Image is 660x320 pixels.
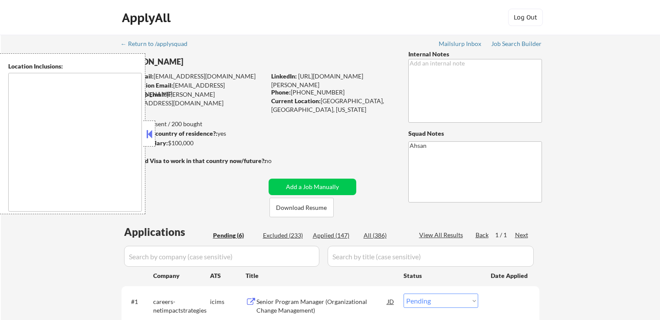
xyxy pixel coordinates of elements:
[271,88,291,96] strong: Phone:
[491,40,542,49] a: Job Search Builder
[387,294,395,309] div: JD
[121,120,266,128] div: 147 sent / 200 bought
[408,129,542,138] div: Squad Notes
[491,41,542,47] div: Job Search Builder
[271,97,321,104] strong: Current Location:
[508,9,543,26] button: Log Out
[515,231,529,239] div: Next
[408,50,542,59] div: Internal Notes
[364,231,407,240] div: All (386)
[328,246,534,267] input: Search by title (case sensitive)
[263,231,306,240] div: Excluded (233)
[153,271,210,280] div: Company
[121,139,266,147] div: $100,000
[121,130,217,137] strong: Can work in country of residence?:
[491,271,529,280] div: Date Applied
[122,72,266,81] div: [EMAIL_ADDRESS][DOMAIN_NAME]
[269,198,334,217] button: Download Resume
[271,72,297,80] strong: LinkedIn:
[210,297,246,306] div: icims
[246,271,395,280] div: Title
[122,10,173,25] div: ApplyAll
[121,41,196,47] div: ← Return to /applysquad
[213,231,256,240] div: Pending (6)
[121,157,266,164] strong: Will need Visa to work in that country now/future?:
[476,231,489,239] div: Back
[121,56,300,67] div: [PERSON_NAME]
[495,231,515,239] div: 1 / 1
[122,81,266,98] div: [EMAIL_ADDRESS][DOMAIN_NAME]
[121,90,266,107] div: [PERSON_NAME][EMAIL_ADDRESS][DOMAIN_NAME]
[271,88,394,97] div: [PHONE_NUMBER]
[439,41,482,47] div: Mailslurp Inbox
[256,297,387,314] div: Senior Program Manager (Organizational Change Management)
[419,231,466,239] div: View All Results
[124,246,319,267] input: Search by company (case sensitive)
[439,40,482,49] a: Mailslurp Inbox
[404,268,478,283] div: Status
[210,271,246,280] div: ATS
[269,179,356,195] button: Add a Job Manually
[131,297,146,306] div: #1
[124,227,210,237] div: Applications
[271,72,363,88] a: [URL][DOMAIN_NAME][PERSON_NAME]
[121,129,263,138] div: yes
[8,62,142,71] div: Location Inclusions:
[265,157,289,165] div: no
[121,40,196,49] a: ← Return to /applysquad
[271,97,394,114] div: [GEOGRAPHIC_DATA], [GEOGRAPHIC_DATA], [US_STATE]
[313,231,356,240] div: Applied (147)
[153,297,210,314] div: careers-netimpactstrategies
